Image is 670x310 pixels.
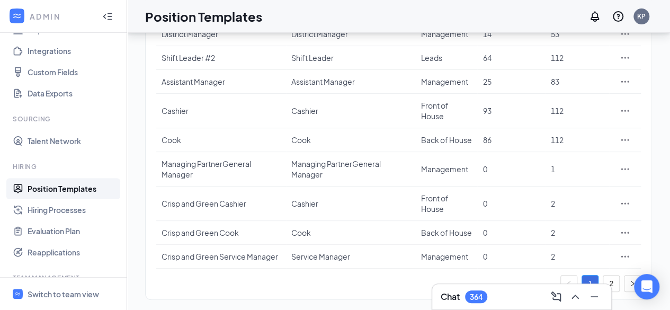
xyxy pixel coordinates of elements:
[416,221,478,245] td: Back of House
[483,52,540,63] div: 64
[162,251,281,262] div: Crisp and Green Service Manager
[416,94,478,128] td: Front of House
[28,220,118,242] a: Evaluation Plan
[291,52,410,63] div: Shift Leader
[162,198,281,209] div: Crisp and Green Cashier
[551,76,604,87] div: 83
[13,114,116,123] div: Sourcing
[162,158,281,180] div: Managing PartnerGeneral Manager
[551,135,604,145] div: 112
[629,280,636,287] span: right
[548,288,565,305] button: ComposeMessage
[416,70,478,94] td: Management
[102,11,113,22] svg: Collapse
[291,29,410,39] div: District Manager
[620,29,630,39] svg: Ellipses
[567,288,584,305] button: ChevronUp
[620,227,630,238] svg: Ellipses
[483,198,540,209] div: 0
[603,276,619,291] a: 2
[416,187,478,221] td: Front of House
[582,276,598,291] a: 1
[28,289,99,299] div: Switch to team view
[560,275,577,292] button: left
[483,227,540,238] div: 0
[416,46,478,70] td: Leads
[586,288,603,305] button: Minimize
[30,11,93,22] div: ADMIN
[551,198,604,209] div: 2
[550,290,562,303] svg: ComposeMessage
[28,83,118,104] a: Data Exports
[28,178,118,199] a: Position Templates
[441,291,460,303] h3: Chat
[569,290,582,303] svg: ChevronUp
[162,52,281,63] div: Shift Leader #2
[14,290,21,297] svg: WorkstreamLogo
[28,40,118,61] a: Integrations
[416,22,478,46] td: Management
[483,251,540,262] div: 0
[551,52,604,63] div: 112
[416,245,478,269] td: Management
[551,251,604,262] div: 2
[416,128,478,152] td: Back of House
[416,152,478,187] td: Management
[13,162,116,171] div: Hiring
[483,76,540,87] div: 25
[162,76,281,87] div: Assistant Manager
[637,12,646,21] div: KP
[620,164,630,174] svg: Ellipses
[291,76,410,87] div: Assistant Manager
[28,61,118,83] a: Custom Fields
[620,135,630,145] svg: Ellipses
[582,275,598,292] li: 1
[551,227,604,238] div: 2
[291,227,410,238] div: Cook
[483,164,540,174] div: 0
[483,29,540,39] div: 14
[162,105,281,116] div: Cashier
[12,11,22,21] svg: WorkstreamLogo
[620,76,630,87] svg: Ellipses
[588,10,601,23] svg: Notifications
[28,130,118,152] a: Talent Network
[620,52,630,63] svg: Ellipses
[162,227,281,238] div: Crisp and Green Cook
[634,274,659,299] div: Open Intercom Messenger
[162,29,281,39] div: District Manager
[291,158,410,180] div: Managing PartnerGeneral Manager
[620,198,630,209] svg: Ellipses
[551,164,604,174] div: 1
[291,135,410,145] div: Cook
[624,275,641,292] li: Next Page
[551,105,604,116] div: 112
[624,275,641,292] button: right
[566,280,572,287] span: left
[612,10,624,23] svg: QuestionInfo
[28,199,118,220] a: Hiring Processes
[620,251,630,262] svg: Ellipses
[162,135,281,145] div: Cook
[560,275,577,292] li: Previous Page
[603,275,620,292] li: 2
[13,273,116,282] div: Team Management
[291,198,410,209] div: Cashier
[470,293,483,302] div: 364
[483,105,540,116] div: 93
[551,29,604,39] div: 53
[620,105,630,116] svg: Ellipses
[28,242,118,263] a: Reapplications
[145,7,262,25] h1: Position Templates
[291,105,410,116] div: Cashier
[291,251,410,262] div: Service Manager
[588,290,601,303] svg: Minimize
[483,135,540,145] div: 86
